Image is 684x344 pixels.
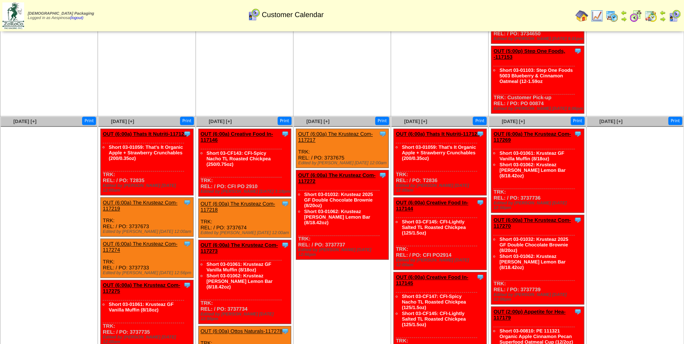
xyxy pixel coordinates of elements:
div: TRK: REL: / PO: 3737734 [198,240,291,324]
div: TRK: REL: / PO: CFI PO 2910 [198,129,291,196]
div: Edited by [PERSON_NAME] [DATE] 12:56pm [103,271,193,275]
a: Short 03-01062: Krusteaz [PERSON_NAME] Lemon Bar (8/18.42oz) [207,273,273,290]
div: TRK: REL: / PO: 3737737 [296,170,389,259]
a: OUT (6:00a) Creative Food In-117145 [396,274,468,286]
img: Tooltip [281,200,289,208]
a: Short 03-CF145: CFI-Lightly Salted TL Roasted Chickpea (125/1.5oz) [402,219,466,236]
div: Edited by [PERSON_NAME] [DATE] 12:00am [103,183,193,193]
a: OUT (6:00a) Creative Food In-117146 [201,131,273,143]
img: zoroco-logo-small.webp [2,2,24,29]
div: Edited by [PERSON_NAME] [DATE] 3:18pm [201,189,291,194]
img: calendarblend.gif [629,10,642,22]
div: Edited by [PERSON_NAME] [DATE] 12:56pm [493,201,584,210]
div: TRK: REL: / PO: T2836 [394,129,487,195]
span: Customer Calendar [262,11,324,19]
button: Print [571,117,584,125]
a: OUT (6:00a) The Krusteaz Com-117274 [103,241,177,253]
a: [DATE] [+] [111,119,134,124]
div: TRK: Customer Pick-up REL: / PO: PO 00874 [491,46,584,113]
img: Tooltip [281,327,289,335]
div: Edited by [PERSON_NAME] [DATE] 12:00am [103,229,193,234]
div: TRK: REL: / PO: 3737673 [101,198,194,236]
img: calendarcustomer.gif [668,10,681,22]
img: calendarprod.gif [605,10,618,22]
img: Tooltip [183,130,191,138]
img: Tooltip [574,47,582,55]
div: TRK: REL: / PO: 3737675 [296,129,389,168]
a: OUT (6:00a) Thats It Nutriti-117125 [396,131,480,137]
a: [DATE] [+] [502,119,525,124]
a: Short 03-01062: Krusteaz [PERSON_NAME] Lemon Bar (8/18.42oz) [499,254,565,270]
div: Edited by [PERSON_NAME] [DATE] 9:01pm [493,37,584,41]
a: Short 03-01061: Krusteaz GF Vanilla Muffin (8/18oz) [207,261,271,273]
a: OUT (6:00a) The Krusteaz Com-117218 [201,201,275,213]
button: Print [278,117,291,125]
img: home.gif [575,10,588,22]
img: Tooltip [476,273,484,281]
img: Tooltip [183,198,191,206]
div: Edited by [PERSON_NAME] [DATE] 12:56pm [201,312,291,321]
a: Short 03-01062: Krusteaz [PERSON_NAME] Lemon Bar (8/18.42oz) [304,209,370,225]
a: OUT (6:00a) Thats It Nutriti-117126 [103,131,187,137]
a: OUT (6:00a) The Krusteaz Com-117269 [493,131,571,143]
button: Print [82,117,96,125]
div: TRK: REL: / PO: 3737733 [101,239,194,278]
a: Short 03-01059: That's It Organic Apple + Strawberry Crunchables (200/0.35oz) [109,144,183,161]
img: arrowleft.gif [659,10,666,16]
a: OUT (2:00p) Appetite for Hea-117179 [493,309,565,321]
a: OUT (6:00a) Creative Food In-117144 [396,200,468,211]
button: Print [473,117,487,125]
div: TRK: REL: / PO: T2835 [101,129,194,195]
img: Tooltip [476,130,484,138]
a: Short 03-CF143: CFI-Spicy Nacho TL Roasted Chickpea (250/0.75oz) [207,150,271,167]
a: Short 03-01032: Krusteaz 2025 GF Double Chocolate Brownie (8/20oz) [304,192,373,208]
img: Tooltip [574,307,582,315]
div: Edited by [PERSON_NAME] [DATE] 12:00am [298,161,389,165]
img: Tooltip [281,130,289,138]
span: [DEMOGRAPHIC_DATA] Packaging [28,12,94,16]
a: OUT (6:00a) Ottos Naturals-117278 [201,328,282,334]
div: TRK: REL: / PO: CFI PO2914 [394,198,487,270]
a: OUT (6:00a) The Krusteaz Com-117275 [103,282,180,294]
a: [DATE] [+] [209,119,232,124]
img: arrowleft.gif [621,10,627,16]
a: OUT (6:00a) The Krusteaz Com-117272 [298,172,376,184]
a: [DATE] [+] [13,119,36,124]
a: Short 03-01032: Krusteaz 2025 GF Double Chocolate Brownie (8/20oz) [499,236,568,253]
div: Edited by [PERSON_NAME] [DATE] 12:00am [396,183,486,193]
div: Edited by [PERSON_NAME] [DATE] 12:00am [201,231,291,235]
button: Print [668,117,682,125]
img: Tooltip [379,130,387,138]
img: Tooltip [379,171,387,179]
a: OUT (6:00a) The Krusteaz Com-117219 [103,200,177,211]
a: Short 03-01062: Krusteaz [PERSON_NAME] Lemon Bar (8/18.42oz) [499,162,565,179]
span: [DATE] [+] [599,119,622,124]
img: Tooltip [183,240,191,248]
a: Short 03-CF145: CFI-Lightly Salted TL Roasted Chickpea (125/1.5oz) [402,311,466,327]
img: arrowright.gif [659,16,666,22]
a: OUT (5:00p) Step One Foods, -117153 [493,48,565,60]
div: Edited by [PERSON_NAME] [DATE] 12:56pm [493,292,584,302]
button: Print [180,117,194,125]
a: [DATE] [+] [404,119,427,124]
a: OUT (6:00a) The Krusteaz Com-117273 [201,242,278,254]
a: (logout) [70,16,83,20]
a: OUT (6:00a) The Krusteaz Com-117217 [298,131,373,143]
img: Tooltip [476,198,484,206]
a: [DATE] [+] [307,119,330,124]
div: Edited by [PERSON_NAME] [DATE] 12:56pm [298,248,389,257]
a: Short 03-01103: Step One Foods 5003 Blueberry & Cinnamon Oatmeal (12-1.59oz [499,67,573,84]
img: line_graph.gif [590,10,603,22]
a: Short 03-01061: Krusteaz GF Vanilla Muffin (8/18oz) [109,302,173,313]
img: Tooltip [183,281,191,289]
img: arrowright.gif [621,16,627,22]
img: calendarinout.gif [644,10,657,22]
div: TRK: REL: / PO: 3737674 [198,199,291,238]
div: TRK: REL: / PO: 3737736 [491,129,584,213]
div: Edited by [PERSON_NAME] [DATE] 12:00am [396,258,486,267]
